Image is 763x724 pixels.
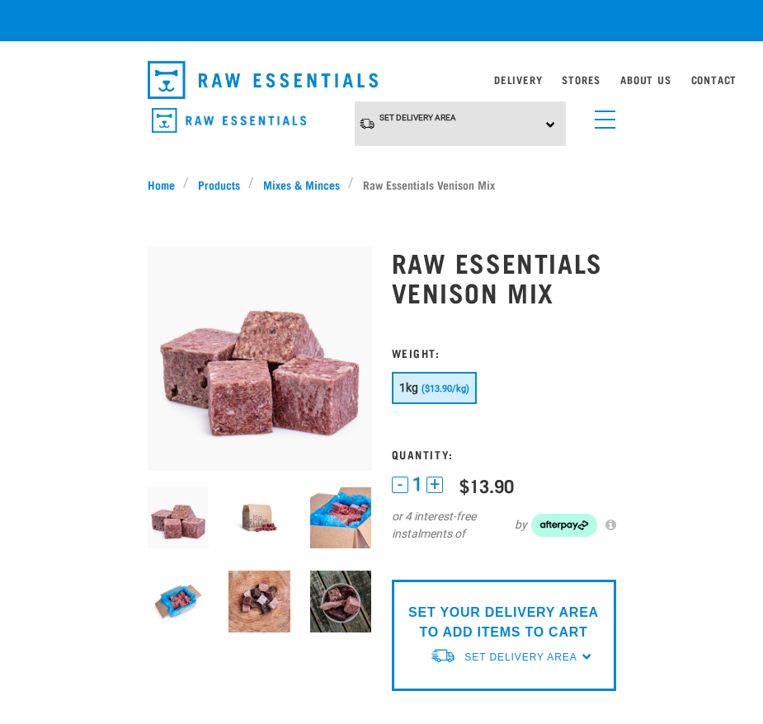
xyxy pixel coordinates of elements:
[148,176,616,193] nav: breadcrumbs
[148,487,210,549] img: 1113 RE Venison Mix 01
[310,487,372,549] img: Raw Essentials 2024 July2597
[392,346,616,359] h3: Weight:
[148,571,210,632] img: Raw Essentials Bulk 10kg Raw Dog Food Box
[392,508,616,543] div: or 4 interest-free instalments of by
[189,176,248,193] a: Products
[310,571,372,632] img: THK Wallaby Fillet Chicken Neck TH
[399,381,419,394] span: 1kg
[392,247,616,307] h1: Raw Essentials Venison Mix
[359,117,375,130] img: van-moving.png
[422,383,469,394] span: ($13.90/kg)
[228,571,290,632] img: Lamb Salmon Duck Possum Heart Mixes
[254,176,348,193] a: Mixes & Minces
[459,475,514,496] div: $13.90
[404,603,604,642] p: SET YOUR DELIVERY AREA TO ADD ITEMS TO CART
[464,651,577,663] span: Set Delivery Area
[412,476,422,493] span: 1
[228,487,290,549] img: Raw Essentials Bulk 10kg Raw Dog Food Box Exterior Design
[152,108,306,134] img: Raw Essentials Logo
[379,113,456,122] span: Set Delivery Area
[586,101,616,130] a: menu
[392,477,408,493] button: -
[430,647,456,665] img: van-moving.png
[148,247,372,471] img: 1113 RE Venison Mix 01
[620,77,671,82] a: About Us
[392,448,616,460] h3: Quantity:
[426,477,443,493] button: +
[531,514,597,537] img: Afterpay
[392,372,477,404] button: 1kg ($13.90/kg)
[148,176,184,193] a: Home
[134,54,629,106] nav: dropdown navigation
[691,77,737,82] a: Contact
[148,61,379,99] img: Raw Essentials Logo
[562,77,601,82] a: Stores
[494,77,542,82] a: Delivery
